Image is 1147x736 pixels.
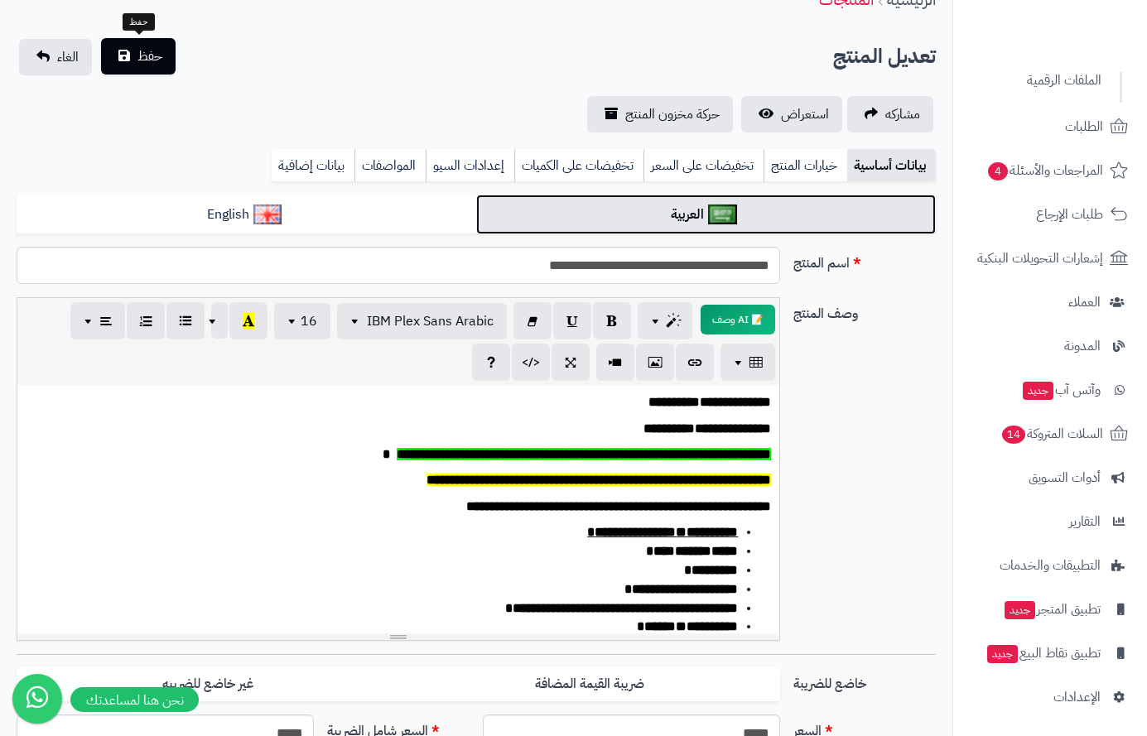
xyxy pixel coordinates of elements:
[253,204,282,224] img: English
[1021,378,1101,402] span: وآتس آب
[514,149,643,182] a: تخفيضات على الكميات
[741,96,842,132] a: استعراض
[1064,334,1101,358] span: المدونة
[764,149,847,182] a: خيارات المنتج
[1002,426,1025,444] span: 14
[301,311,317,331] span: 16
[963,458,1137,498] a: أدوات التسويق
[274,303,330,339] button: 16
[1036,203,1103,226] span: طلبات الإرجاع
[963,151,1137,190] a: المراجعات والأسئلة4
[367,311,494,331] span: IBM Plex Sans Arabic
[963,107,1137,147] a: الطلبات
[963,238,1137,278] a: إشعارات التحويلات البنكية
[963,546,1137,585] a: التطبيقات والخدمات
[587,96,733,132] a: حركة مخزون المنتج
[847,149,936,182] a: بيانات أساسية
[987,645,1018,663] span: جديد
[963,677,1137,717] a: الإعدادات
[963,502,1137,541] a: التقارير
[988,162,1008,180] span: 4
[977,247,1103,270] span: إشعارات التحويلات البنكية
[1053,685,1101,709] span: الإعدادات
[847,96,933,132] a: مشاركه
[1029,466,1101,489] span: أدوات التسويق
[833,40,936,74] h2: تعديل المنتج
[1003,598,1101,621] span: تطبيق المتجر
[708,204,737,224] img: العربية
[787,247,942,273] label: اسم المنتج
[963,326,1137,366] a: المدونة
[781,104,829,124] span: استعراض
[1068,291,1101,314] span: العملاء
[986,642,1101,665] span: تطبيق نقاط البيع
[101,38,176,75] button: حفظ
[123,13,155,31] div: حفظ
[963,63,1110,99] a: الملفات الرقمية
[354,149,426,182] a: المواصفات
[17,667,398,701] label: غير خاضع للضريبه
[625,104,720,124] span: حركة مخزون المنتج
[885,104,920,124] span: مشاركه
[643,149,764,182] a: تخفيضات على السعر
[398,667,780,701] label: ضريبة القيمة المضافة
[963,589,1137,629] a: تطبيق المتجرجديد
[476,195,936,235] a: العربية
[426,149,514,182] a: إعدادات السيو
[963,282,1137,322] a: العملاء
[1000,554,1101,577] span: التطبيقات والخدمات
[963,414,1137,454] a: السلات المتروكة14
[137,46,162,66] span: حفظ
[1000,422,1103,445] span: السلات المتروكة
[1005,601,1035,619] span: جديد
[963,633,1137,673] a: تطبيق نقاط البيعجديد
[986,159,1103,182] span: المراجعات والأسئلة
[1023,382,1053,400] span: جديد
[337,303,507,339] button: IBM Plex Sans Arabic
[787,297,942,324] label: وصف المنتج
[963,370,1137,410] a: وآتس آبجديد
[701,305,775,334] button: 📝 AI وصف
[19,39,92,75] a: الغاء
[57,47,79,67] span: الغاء
[17,195,476,235] a: English
[1065,115,1103,138] span: الطلبات
[963,195,1137,234] a: طلبات الإرجاع
[787,667,942,694] label: خاضع للضريبة
[272,149,354,182] a: بيانات إضافية
[1069,510,1101,533] span: التقارير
